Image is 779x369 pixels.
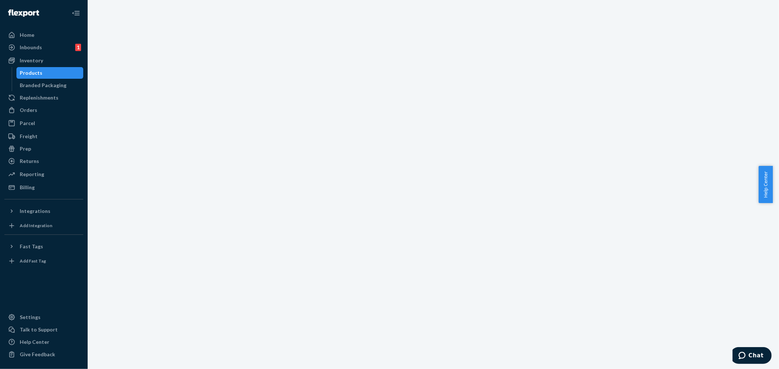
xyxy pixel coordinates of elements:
button: Give Feedback [4,349,83,360]
a: Parcel [4,117,83,129]
div: Fast Tags [20,243,43,250]
a: Billing [4,182,83,193]
div: Returns [20,158,39,165]
button: Fast Tags [4,241,83,252]
a: Orders [4,104,83,116]
button: Integrations [4,205,83,217]
a: Help Center [4,336,83,348]
a: Home [4,29,83,41]
a: Add Fast Tag [4,255,83,267]
a: Replenishments [4,92,83,104]
a: Settings [4,311,83,323]
a: Products [16,67,84,79]
div: Products [20,69,43,77]
img: Flexport logo [8,9,39,17]
div: Add Fast Tag [20,258,46,264]
button: Talk to Support [4,324,83,335]
a: Freight [4,131,83,142]
div: Reporting [20,171,44,178]
div: Replenishments [20,94,58,101]
a: Add Integration [4,220,83,232]
a: Prep [4,143,83,155]
a: Branded Packaging [16,79,84,91]
div: Add Integration [20,222,52,229]
div: Orders [20,106,37,114]
div: Inventory [20,57,43,64]
div: Billing [20,184,35,191]
div: Parcel [20,120,35,127]
a: Inbounds1 [4,42,83,53]
a: Inventory [4,55,83,66]
div: Prep [20,145,31,152]
button: Help Center [759,166,773,203]
a: Reporting [4,168,83,180]
div: Home [20,31,34,39]
a: Returns [4,155,83,167]
button: Close Navigation [69,6,83,20]
div: Inbounds [20,44,42,51]
div: Talk to Support [20,326,58,333]
div: Give Feedback [20,351,55,358]
div: Help Center [20,338,49,346]
div: Settings [20,314,41,321]
div: Branded Packaging [20,82,67,89]
iframe: Opens a widget where you can chat to one of our agents [733,347,772,365]
div: 1 [75,44,81,51]
div: Integrations [20,207,50,215]
div: Freight [20,133,38,140]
